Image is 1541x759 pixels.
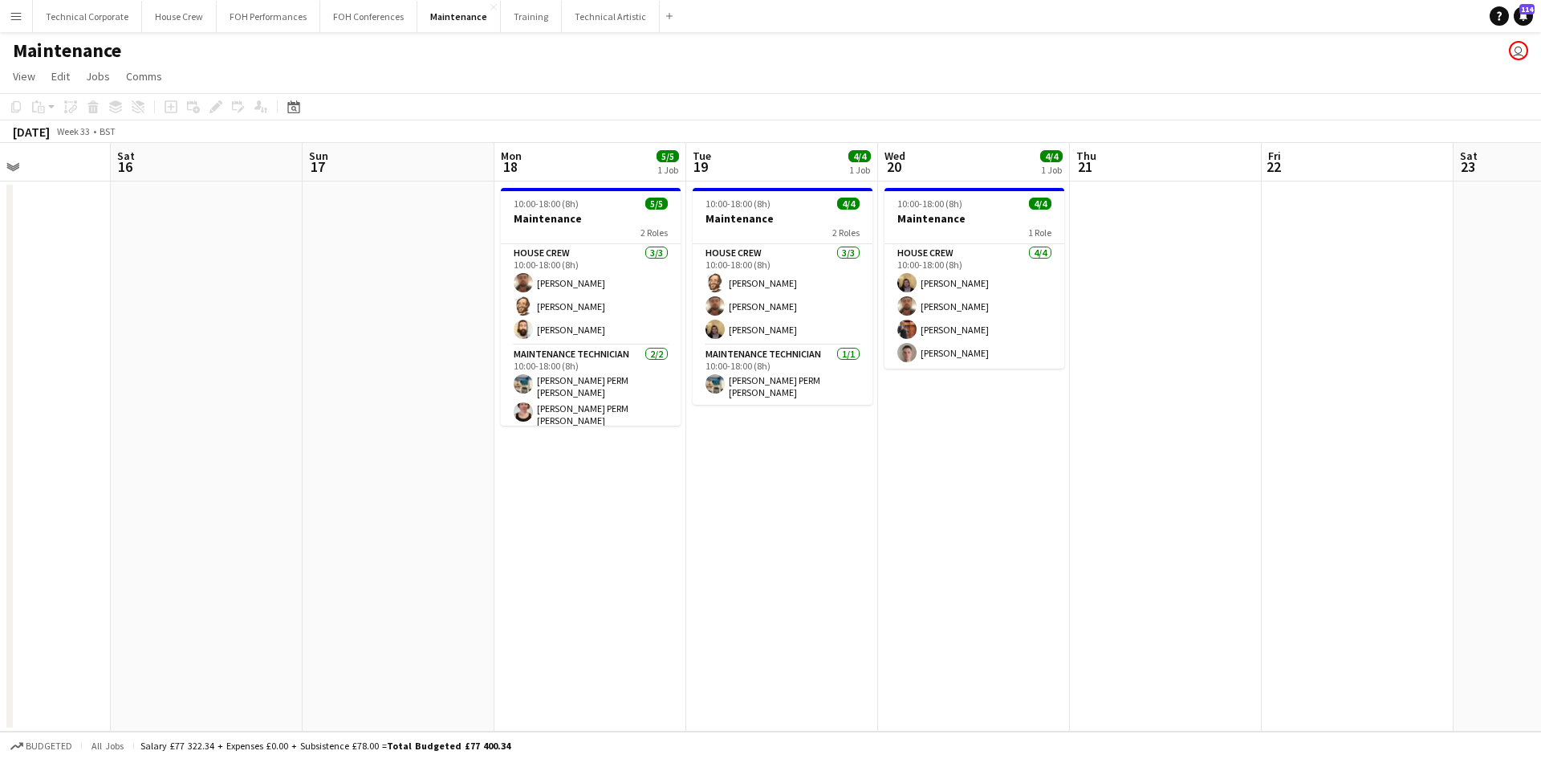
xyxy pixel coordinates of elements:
[100,125,116,137] div: BST
[320,1,417,32] button: FOH Conferences
[562,1,660,32] button: Technical Artistic
[13,124,50,140] div: [DATE]
[13,69,35,84] span: View
[1509,41,1528,60] app-user-avatar: Abby Hubbard
[1519,4,1535,14] span: 114
[217,1,320,32] button: FOH Performances
[142,1,217,32] button: House Crew
[51,69,70,84] span: Edit
[140,740,510,752] div: Salary £77 322.34 + Expenses £0.00 + Subsistence £78.00 =
[501,1,562,32] button: Training
[417,1,501,32] button: Maintenance
[387,740,510,752] span: Total Budgeted £77 400.34
[6,66,42,87] a: View
[26,741,72,752] span: Budgeted
[45,66,76,87] a: Edit
[8,737,75,755] button: Budgeted
[86,69,110,84] span: Jobs
[53,125,93,137] span: Week 33
[120,66,169,87] a: Comms
[1514,6,1533,26] a: 114
[126,69,162,84] span: Comms
[88,740,127,752] span: All jobs
[33,1,142,32] button: Technical Corporate
[13,39,121,63] h1: Maintenance
[79,66,116,87] a: Jobs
